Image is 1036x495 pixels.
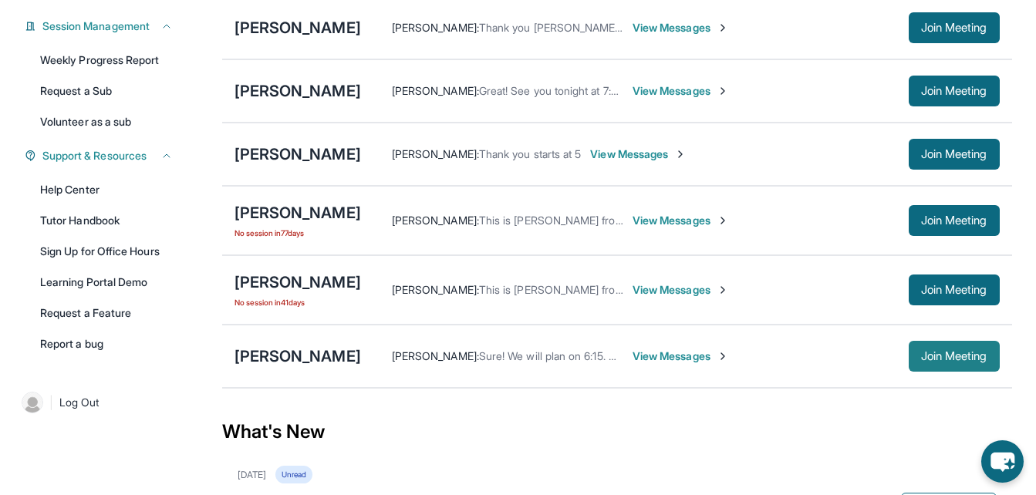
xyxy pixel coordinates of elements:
[392,147,479,160] span: [PERSON_NAME] :
[235,271,361,293] div: [PERSON_NAME]
[981,440,1024,483] button: chat-button
[15,386,182,419] a: |Log Out
[909,12,1000,43] button: Join Meeting
[674,148,687,160] img: Chevron-Right
[235,202,361,224] div: [PERSON_NAME]
[717,22,729,34] img: Chevron-Right
[479,84,669,97] span: Great! See you tonight at 7:00. Thanks!
[275,466,312,483] div: Unread
[31,237,182,265] a: Sign Up for Office Hours
[921,285,987,295] span: Join Meeting
[633,282,729,298] span: View Messages
[31,46,182,74] a: Weekly Progress Report
[717,85,729,97] img: Chevron-Right
[590,146,687,162] span: View Messages
[42,148,147,163] span: Support & Resources
[36,148,173,163] button: Support & Resources
[909,341,1000,372] button: Join Meeting
[235,80,361,102] div: [PERSON_NAME]
[59,395,100,410] span: Log Out
[31,330,182,358] a: Report a bug
[49,393,53,412] span: |
[921,23,987,32] span: Join Meeting
[479,147,581,160] span: Thank you starts at 5
[31,77,182,105] a: Request a Sub
[921,86,987,96] span: Join Meeting
[235,17,361,39] div: [PERSON_NAME]
[921,352,987,361] span: Join Meeting
[392,214,479,227] span: [PERSON_NAME] :
[238,469,266,481] div: [DATE]
[717,284,729,296] img: Chevron-Right
[633,349,729,364] span: View Messages
[36,19,173,34] button: Session Management
[392,84,479,97] span: [PERSON_NAME] :
[31,268,182,296] a: Learning Portal Demo
[392,283,479,296] span: [PERSON_NAME] :
[31,207,182,234] a: Tutor Handbook
[717,214,729,227] img: Chevron-Right
[392,349,479,362] span: [PERSON_NAME] :
[633,83,729,99] span: View Messages
[31,299,182,327] a: Request a Feature
[222,398,1012,466] div: What's New
[909,139,1000,170] button: Join Meeting
[235,143,361,165] div: [PERSON_NAME]
[235,296,361,308] span: No session in 41 days
[633,213,729,228] span: View Messages
[909,76,1000,106] button: Join Meeting
[235,345,361,367] div: [PERSON_NAME]
[22,392,43,413] img: user-img
[235,227,361,239] span: No session in 77 days
[717,350,729,362] img: Chevron-Right
[633,20,729,35] span: View Messages
[909,274,1000,305] button: Join Meeting
[909,205,1000,236] button: Join Meeting
[921,150,987,159] span: Join Meeting
[479,349,677,362] span: Sure! We will plan on 6:15. See you then!
[31,108,182,136] a: Volunteer as a sub
[42,19,150,34] span: Session Management
[392,21,479,34] span: [PERSON_NAME] :
[921,216,987,225] span: Join Meeting
[31,176,182,204] a: Help Center
[479,21,880,34] span: Thank you [PERSON_NAME], it was nice meeting you also. See you [DATE] at 7:30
